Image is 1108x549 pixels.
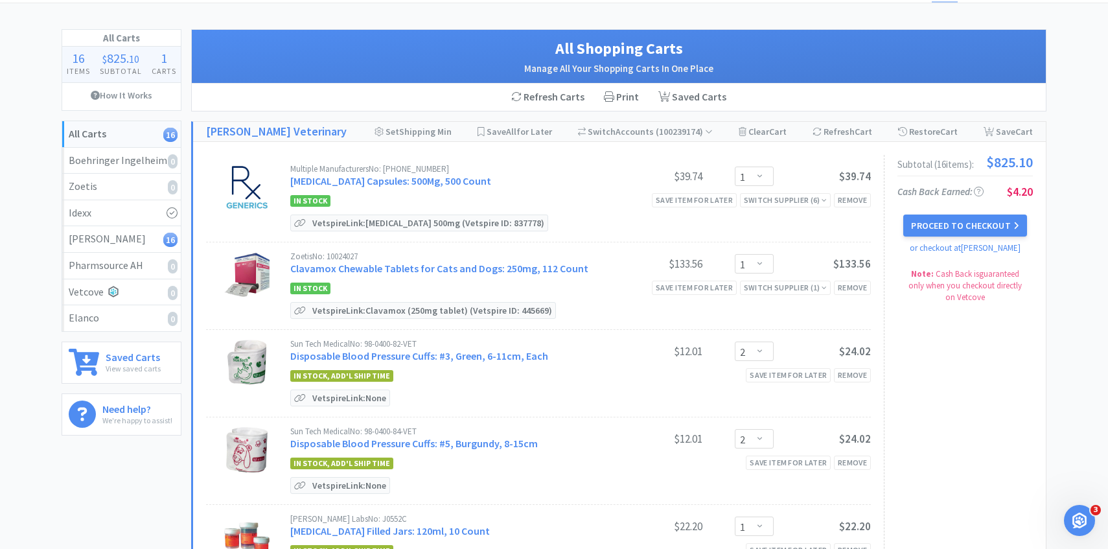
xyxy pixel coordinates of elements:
span: In Stock [290,283,330,294]
div: Switch Supplier ( 1 ) [744,281,827,294]
span: In Stock [290,195,330,207]
div: [PERSON_NAME] [69,231,174,248]
div: Clear [739,122,787,141]
span: Save for Later [487,126,552,137]
div: $133.56 [605,256,702,272]
span: Cart [769,126,787,137]
div: $12.01 [605,431,702,447]
h4: Carts [146,65,181,77]
i: 16 [163,128,178,142]
p: Vetspire Link: Clavamox (250mg tablet) (Vetspire ID: 445669) [309,303,555,318]
span: $825.10 [986,155,1033,169]
span: $ [102,53,107,65]
a: [PERSON_NAME] Veterinary [206,123,347,141]
p: View saved carts [106,362,161,375]
div: Remove [834,193,871,207]
span: $24.02 [839,432,871,446]
div: Remove [834,368,871,382]
span: 825 [107,50,126,66]
div: Refresh Carts [502,84,594,111]
h6: Saved Carts [106,349,161,362]
button: Proceed to Checkout [903,215,1026,237]
div: Save item for later [652,281,737,294]
img: 1b33aad220ec4462919ce7e6d3866553_142972.jpeg [224,427,270,473]
div: Refresh [813,122,872,141]
i: 0 [168,259,178,274]
span: $39.74 [839,169,871,183]
span: All [506,126,516,137]
a: Saved Carts [649,84,736,111]
h1: All Shopping Carts [205,36,1033,61]
p: Vetspire Link: None [309,390,389,406]
div: Save [984,122,1033,141]
span: ( 100239174 ) [654,126,713,137]
div: Save item for later [746,368,831,382]
div: Zoetis [69,178,174,195]
div: Vetcove [69,284,174,301]
a: How It Works [62,83,181,108]
span: In stock, add'l ship time [290,370,393,382]
span: In stock, add'l ship time [290,458,393,469]
a: [MEDICAL_DATA] Filled Jars: 120ml, 10 Count [290,524,490,537]
div: Save item for later [652,193,737,207]
h4: Subtotal [95,65,147,77]
span: $24.02 [839,344,871,358]
span: Switch [588,126,616,137]
strong: All Carts [69,127,106,140]
p: We're happy to assist! [102,414,172,426]
span: $4.20 [1007,184,1033,199]
div: Save item for later [746,456,831,469]
a: Zoetis0 [62,174,181,200]
div: Shipping Min [375,122,452,141]
a: Clavamox Chewable Tablets for Cats and Dogs: 250mg, 112 Count [290,262,588,275]
div: Boehringer Ingelheim [69,152,174,169]
div: Sun Tech Medical No: 98-0400-82-VET [290,340,605,348]
span: Cart [855,126,872,137]
span: 16 [72,50,85,66]
span: 3 [1091,505,1101,515]
img: 925c8b785d1c4b11ad207465144290fb_794325.jpeg [224,165,270,210]
h6: Need help? [102,401,172,414]
img: 6bfc34df1d7f42ef92bc53ba9ab6a7fc_454208.jpeg [224,252,270,298]
div: Zoetis No: 10024027 [290,252,605,261]
div: Accounts [578,122,713,141]
h1: All Carts [62,30,181,47]
h2: Manage All Your Shopping Carts In One Place [205,61,1033,76]
div: Idexx [69,205,174,222]
div: Switch Supplier ( 6 ) [744,194,827,206]
a: or checkout at [PERSON_NAME] [910,242,1021,253]
div: $22.20 [605,519,702,534]
span: Cash Back is guaranteed only when you checkout directly on Vetcove [908,268,1022,303]
a: [MEDICAL_DATA] Capsules: 500Mg, 500 Count [290,174,491,187]
span: Cart [1015,126,1033,137]
a: Disposable Blood Pressure Cuffs: #3, Green, 6-11cm, Each [290,349,548,362]
img: 79f69c5a023d43ee8b0d767d415701e2_143231.jpeg [224,340,270,385]
i: 0 [168,154,178,169]
div: [PERSON_NAME] Labs No: J0552C [290,515,605,523]
div: Sun Tech Medical No: 98-0400-84-VET [290,427,605,436]
div: $39.74 [605,169,702,184]
a: Elanco0 [62,305,181,331]
a: Saved CartsView saved carts [62,342,181,384]
i: 16 [163,233,178,247]
i: 0 [168,180,178,194]
iframe: Intercom live chat [1064,505,1095,536]
span: $133.56 [833,257,871,271]
a: Idexx [62,200,181,227]
p: Vetspire Link: [MEDICAL_DATA] 500mg (Vetspire ID: 837778) [309,215,548,231]
div: Elanco [69,310,174,327]
div: . [95,52,147,65]
a: Boehringer Ingelheim0 [62,148,181,174]
span: $22.20 [839,519,871,533]
div: Remove [834,281,871,294]
a: Vetcove0 [62,279,181,306]
div: $12.01 [605,344,702,359]
div: Pharmsource AH [69,257,174,274]
a: [PERSON_NAME]16 [62,226,181,253]
div: Print [594,84,649,111]
h4: Items [62,65,95,77]
span: Cash Back Earned : [897,185,984,198]
p: Vetspire Link: None [309,478,389,493]
strong: Note: [911,268,934,279]
span: 10 [129,53,139,65]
